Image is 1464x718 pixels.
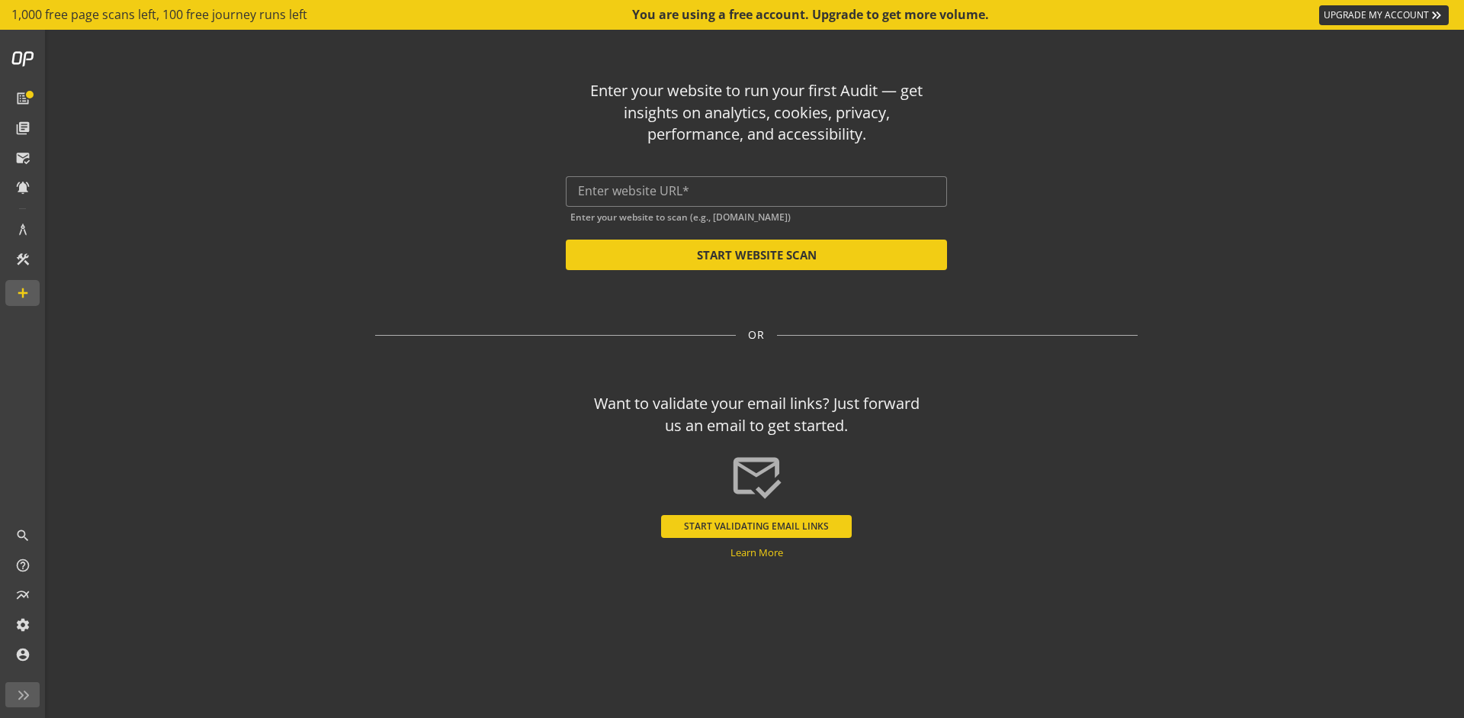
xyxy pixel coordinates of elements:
a: UPGRADE MY ACCOUNT [1319,5,1449,25]
div: Want to validate your email links? Just forward us an email to get started. [587,393,926,436]
input: Enter website URL* [578,184,935,198]
div: You are using a free account. Upgrade to get more volume. [632,6,990,24]
mat-hint: Enter your website to scan (e.g., [DOMAIN_NAME]) [570,208,791,223]
mat-icon: search [15,528,30,543]
span: 1,000 free page scans left, 100 free journey runs left [11,6,307,24]
mat-icon: list_alt [15,91,30,106]
span: OR [748,327,765,343]
a: Learn More [730,546,783,559]
mat-icon: notifications_active [15,180,30,195]
button: START WEBSITE SCAN [566,240,947,270]
mat-icon: architecture [15,222,30,237]
div: Enter your website to run your first Audit — get insights on analytics, cookies, privacy, perform... [587,80,926,146]
mat-icon: library_books [15,121,30,136]
mat-icon: mark_email_read [15,150,30,166]
mat-icon: account_circle [15,647,30,662]
mat-icon: keyboard_double_arrow_right [1429,8,1444,23]
mat-icon: construction [15,252,30,267]
mat-icon: add [15,285,30,301]
mat-icon: multiline_chart [15,588,30,603]
mat-icon: help_outline [15,558,30,573]
mat-icon: mark_email_read [730,449,783,503]
mat-icon: settings [15,617,30,633]
button: START VALIDATING EMAIL LINKS [661,515,852,538]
